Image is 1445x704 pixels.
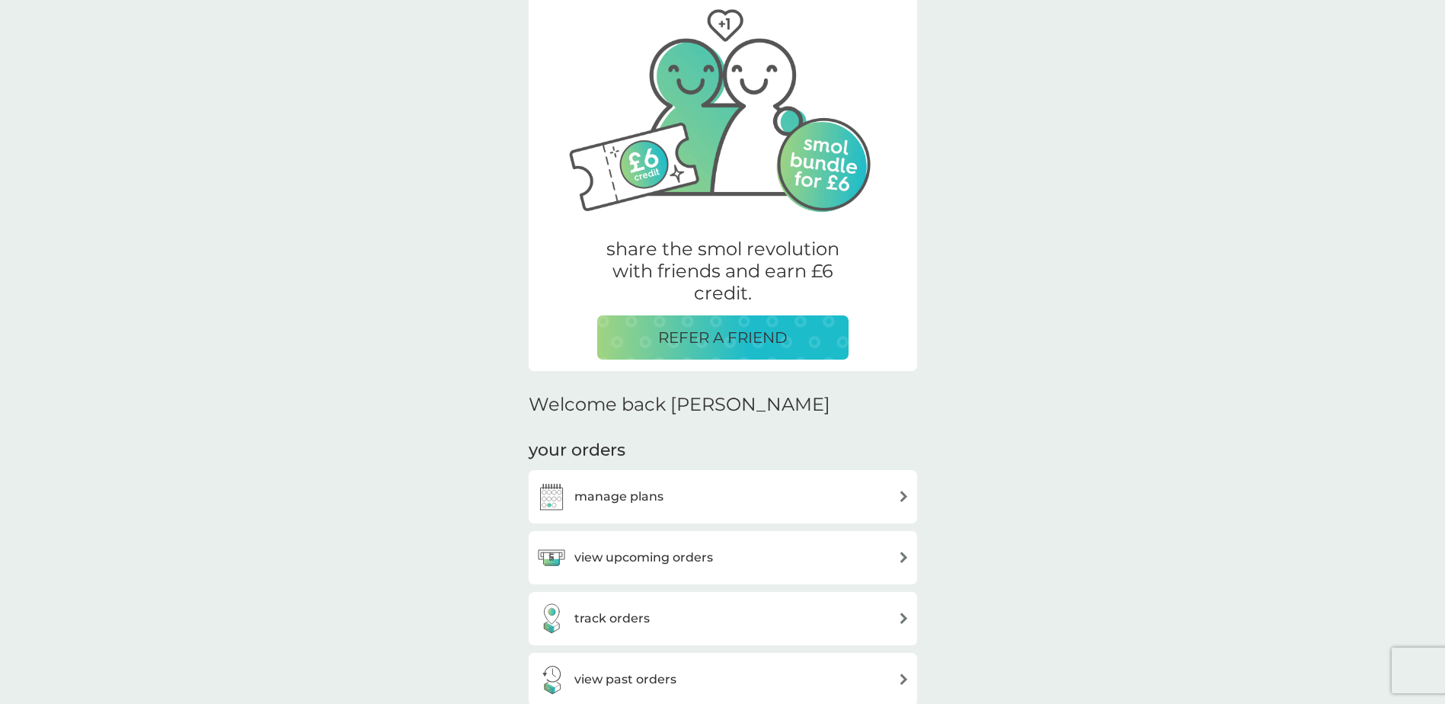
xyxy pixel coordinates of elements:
[898,613,910,624] img: arrow right
[574,609,650,629] h3: track orders
[658,325,788,350] p: REFER A FRIEND
[597,238,849,304] p: share the smol revolution with friends and earn £6 credit.
[529,439,625,462] h3: your orders
[898,491,910,502] img: arrow right
[574,670,676,690] h3: view past orders
[529,394,830,416] h2: Welcome back [PERSON_NAME]
[597,315,849,360] button: REFER A FRIEND
[574,487,663,507] h3: manage plans
[898,552,910,563] img: arrow right
[898,674,910,685] img: arrow right
[574,548,713,568] h3: view upcoming orders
